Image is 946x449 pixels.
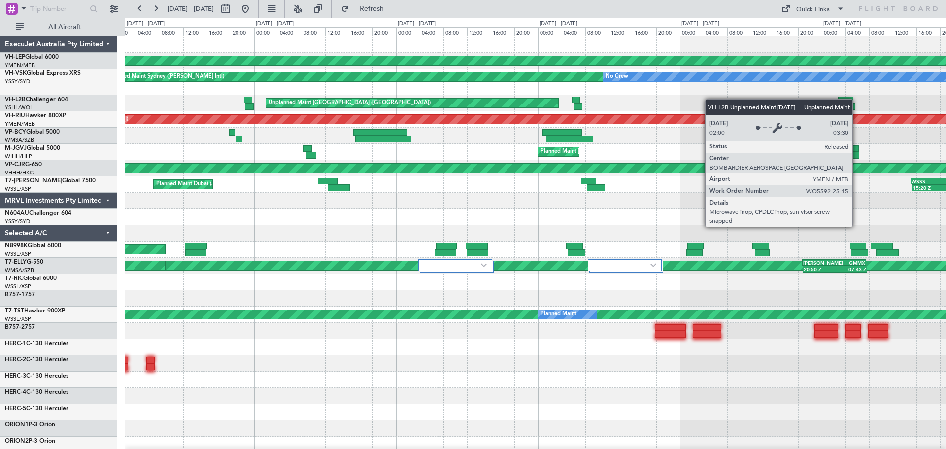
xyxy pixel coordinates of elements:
[5,113,66,119] a: VH-RIUHawker 800XP
[5,292,35,298] a: B757-1757
[5,315,31,323] a: WSSL/XSP
[5,406,26,412] span: HERC-5
[5,250,31,258] a: WSSL/XSP
[5,243,61,249] a: N8998KGlobal 6000
[5,145,27,151] span: M-JGVJ
[656,27,680,36] div: 20:00
[127,20,165,28] div: [DATE] - [DATE]
[5,169,34,176] a: VHHH/HKG
[5,113,25,119] span: VH-RIU
[5,137,34,144] a: WMSA/SZB
[869,27,893,36] div: 08:00
[606,69,628,84] div: No Crew
[278,27,302,36] div: 04:00
[845,27,869,36] div: 04:00
[777,1,849,17] button: Quick Links
[5,70,27,76] span: VH-VSK
[269,96,431,110] div: Unplanned Maint [GEOGRAPHIC_DATA] ([GEOGRAPHIC_DATA])
[5,341,68,346] a: HERC-1C-130 Hercules
[5,97,26,103] span: VH-L2B
[5,324,35,330] a: B757-2757
[325,27,349,36] div: 12:00
[5,129,60,135] a: VP-BCYGlobal 5000
[5,267,34,274] a: WMSA/SZB
[30,1,87,16] input: Trip Number
[168,4,214,13] span: [DATE] - [DATE]
[160,27,183,36] div: 08:00
[5,341,26,346] span: HERC-1
[5,70,81,76] a: VH-VSKGlobal Express XRS
[26,24,104,31] span: All Aircraft
[912,178,946,184] div: WSSS
[349,27,372,36] div: 16:00
[467,27,491,36] div: 12:00
[5,178,96,184] a: T7-[PERSON_NAME]Global 7500
[5,308,65,314] a: T7-TSTHawker 900XP
[540,20,577,28] div: [DATE] - [DATE]
[5,54,25,60] span: VH-LEP
[5,406,68,412] a: HERC-5C-130 Hercules
[803,260,834,266] div: [PERSON_NAME]
[633,27,656,36] div: 16:00
[5,276,57,281] a: T7-RICGlobal 6000
[372,27,396,36] div: 20:00
[796,5,830,15] div: Quick Links
[5,78,30,85] a: YSSY/SYD
[514,27,538,36] div: 20:00
[5,210,29,216] span: N604AU
[481,263,487,267] img: arrow-gray.svg
[136,27,160,36] div: 04:00
[11,19,107,35] button: All Aircraft
[5,210,71,216] a: N604AUChallenger 604
[916,27,940,36] div: 16:00
[5,120,35,128] a: YMEN/MEB
[541,307,576,322] div: Planned Maint
[302,27,325,36] div: 08:00
[5,104,33,111] a: YSHL/WOL
[609,27,633,36] div: 12:00
[5,259,27,265] span: T7-ELLY
[337,1,396,17] button: Refresh
[420,27,443,36] div: 04:00
[5,62,35,69] a: YMEN/MEB
[398,20,436,28] div: [DATE] - [DATE]
[5,185,31,193] a: WSSL/XSP
[351,5,393,12] span: Refresh
[751,27,775,36] div: 12:00
[5,357,26,363] span: HERC-2
[5,276,23,281] span: T7-RIC
[256,20,294,28] div: [DATE] - [DATE]
[538,27,562,36] div: 00:00
[727,27,751,36] div: 08:00
[822,27,845,36] div: 00:00
[893,27,916,36] div: 12:00
[5,145,60,151] a: M-JGVJGlobal 5000
[835,266,867,272] div: 07:43 Z
[5,389,26,395] span: HERC-4
[5,292,25,298] span: B757-1
[804,266,835,272] div: 20:50 Z
[5,324,25,330] span: B757-2
[5,162,25,168] span: VP-CJR
[562,27,585,36] div: 04:00
[5,153,32,160] a: WIHH/HLP
[681,20,719,28] div: [DATE] - [DATE]
[5,357,68,363] a: HERC-2C-130 Hercules
[5,308,24,314] span: T7-TST
[5,259,43,265] a: T7-ELLYG-550
[5,178,62,184] span: T7-[PERSON_NAME]
[650,263,656,267] img: arrow-gray.svg
[5,97,68,103] a: VH-L2BChallenger 604
[5,129,26,135] span: VP-BCY
[5,283,31,290] a: WSSL/XSP
[183,27,207,36] div: 12:00
[5,218,30,225] a: YSSY/SYD
[798,27,822,36] div: 20:00
[5,438,55,444] a: ORION2P-3 Orion
[5,373,26,379] span: HERC-3
[103,69,224,84] div: Unplanned Maint Sydney ([PERSON_NAME] Intl)
[396,27,420,36] div: 00:00
[704,27,727,36] div: 04:00
[491,27,514,36] div: 16:00
[443,27,467,36] div: 08:00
